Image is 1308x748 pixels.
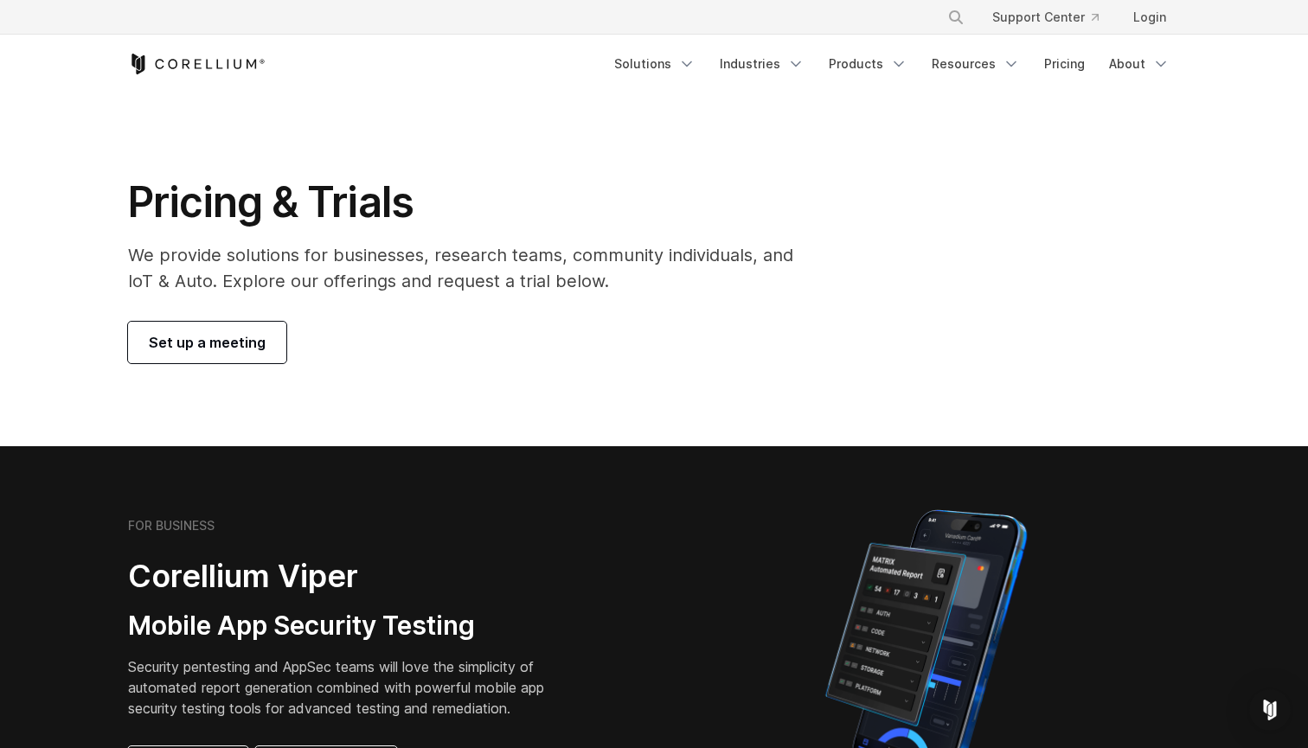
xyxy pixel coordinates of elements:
[128,610,571,643] h3: Mobile App Security Testing
[604,48,706,80] a: Solutions
[128,322,286,363] a: Set up a meeting
[1249,689,1291,731] div: Open Intercom Messenger
[1099,48,1180,80] a: About
[709,48,815,80] a: Industries
[1034,48,1095,80] a: Pricing
[128,557,571,596] h2: Corellium Viper
[128,176,817,228] h1: Pricing & Trials
[604,48,1180,80] div: Navigation Menu
[128,242,817,294] p: We provide solutions for businesses, research teams, community individuals, and IoT & Auto. Explo...
[926,2,1180,33] div: Navigation Menu
[940,2,971,33] button: Search
[128,54,266,74] a: Corellium Home
[921,48,1030,80] a: Resources
[818,48,918,80] a: Products
[128,656,571,719] p: Security pentesting and AppSec teams will love the simplicity of automated report generation comb...
[128,518,215,534] h6: FOR BUSINESS
[978,2,1112,33] a: Support Center
[149,332,266,353] span: Set up a meeting
[1119,2,1180,33] a: Login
